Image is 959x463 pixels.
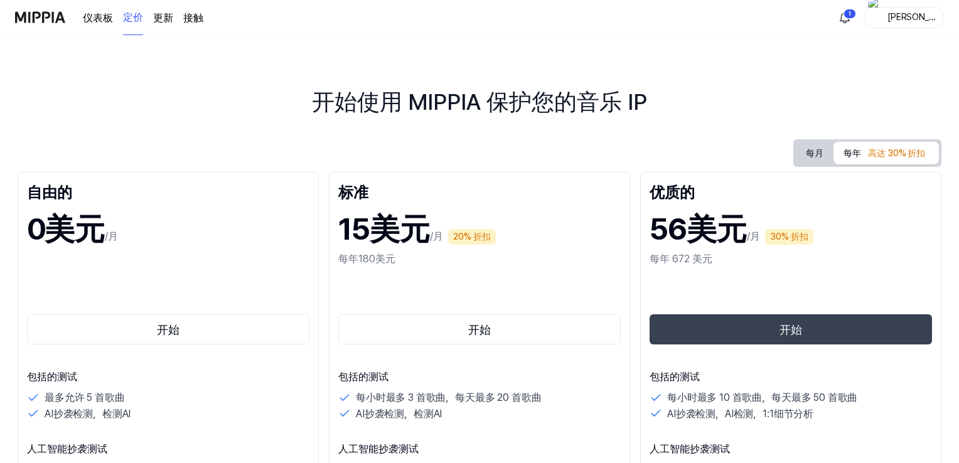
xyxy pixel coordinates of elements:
font: 人工智能抄袭测试 [338,443,419,455]
font: AI抄袭检测，检测AI [356,408,442,420]
font: 每小时最多 10 首歌曲，每天最多 50 首歌曲 [667,391,857,403]
font: 每年180美元 [338,253,395,265]
font: 每月 [806,148,823,158]
font: 每小时最多 3 首歌曲，每天最多 20 首歌曲 [356,391,541,403]
font: 开始 [157,323,179,336]
a: 定价 [123,1,143,35]
button: 轮廓[PERSON_NAME]尔 [864,7,944,28]
button: 开始 [338,314,621,344]
img: 알림 [837,10,852,25]
font: 仪表板 [83,12,113,24]
button: 开始 [650,314,932,344]
font: 每年 672 美元 [650,253,712,265]
button: 알림1 [835,8,855,28]
font: 包括的测试 [27,371,77,383]
font: 20% 折扣 [453,231,491,242]
font: /月 [747,230,760,242]
a: 更新 [153,11,173,26]
font: 接触 [183,12,203,24]
font: 人工智能抄袭测试 [650,443,730,455]
font: 开始 [468,323,491,336]
font: 标准 [338,183,368,201]
font: 56美元 [650,211,747,247]
font: 人工智能抄袭测试 [27,443,107,455]
font: 开始使用 MIPPIA 保护您的音乐 IP [312,88,647,115]
font: 优质的 [650,183,694,201]
font: AI抄袭检测，AI检测，1:1细节分析 [667,408,813,420]
a: 接触 [183,11,203,26]
font: 每年 [844,148,861,158]
font: AI抄袭检测，检测AI [45,408,131,420]
a: 仪表板 [83,11,113,26]
font: 高达 30% 折扣 [868,148,925,158]
font: 30% 折扣 [770,231,808,242]
font: 最多允许 5 首歌曲 [45,391,124,403]
font: 更新 [153,12,173,24]
font: 15美元 [338,211,430,247]
font: 开始 [780,323,802,336]
font: 0美元 [27,211,105,247]
font: 定价 [123,11,143,23]
a: 开始 [27,312,309,347]
a: 开始 [650,312,932,347]
font: 包括的测试 [650,371,700,383]
a: 开始 [338,312,621,347]
font: /月 [105,230,118,242]
font: 1 [849,10,851,17]
font: /月 [430,230,443,242]
font: 自由的 [27,183,72,201]
button: 开始 [27,314,309,344]
font: 包括的测试 [338,371,388,383]
font: [PERSON_NAME]尔 [887,12,936,36]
